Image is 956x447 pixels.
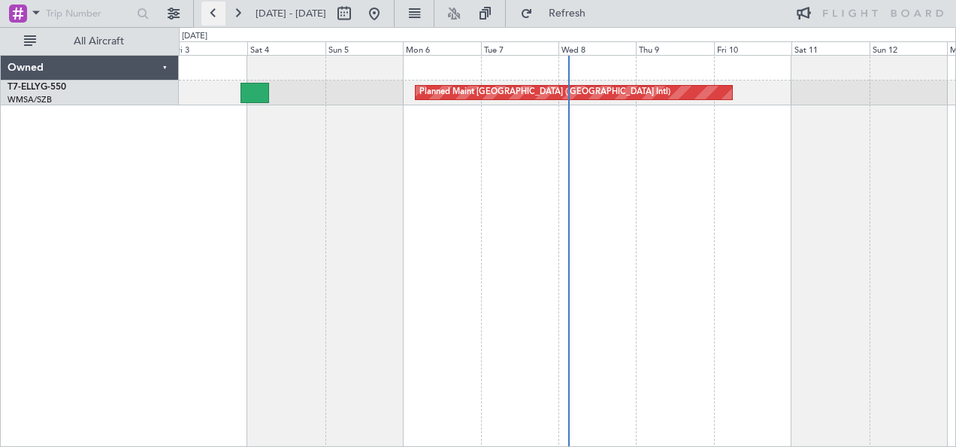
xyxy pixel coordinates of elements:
a: WMSA/SZB [8,94,52,105]
input: Trip Number [46,2,132,25]
div: Sat 4 [247,41,325,55]
div: Mon 6 [403,41,480,55]
span: Refresh [536,8,599,19]
div: [DATE] [182,30,207,43]
a: T7-ELLYG-550 [8,83,66,92]
div: Sun 12 [870,41,947,55]
div: Planned Maint [GEOGRAPHIC_DATA] ([GEOGRAPHIC_DATA] Intl) [419,81,670,104]
button: All Aircraft [17,29,163,53]
span: [DATE] - [DATE] [256,7,326,20]
div: Fri 3 [170,41,247,55]
div: Tue 7 [481,41,558,55]
div: Wed 8 [558,41,636,55]
div: Thu 9 [636,41,713,55]
div: Sun 5 [325,41,403,55]
div: Fri 10 [714,41,791,55]
span: T7-ELLY [8,83,41,92]
button: Refresh [513,2,604,26]
div: Sat 11 [791,41,869,55]
span: All Aircraft [39,36,159,47]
